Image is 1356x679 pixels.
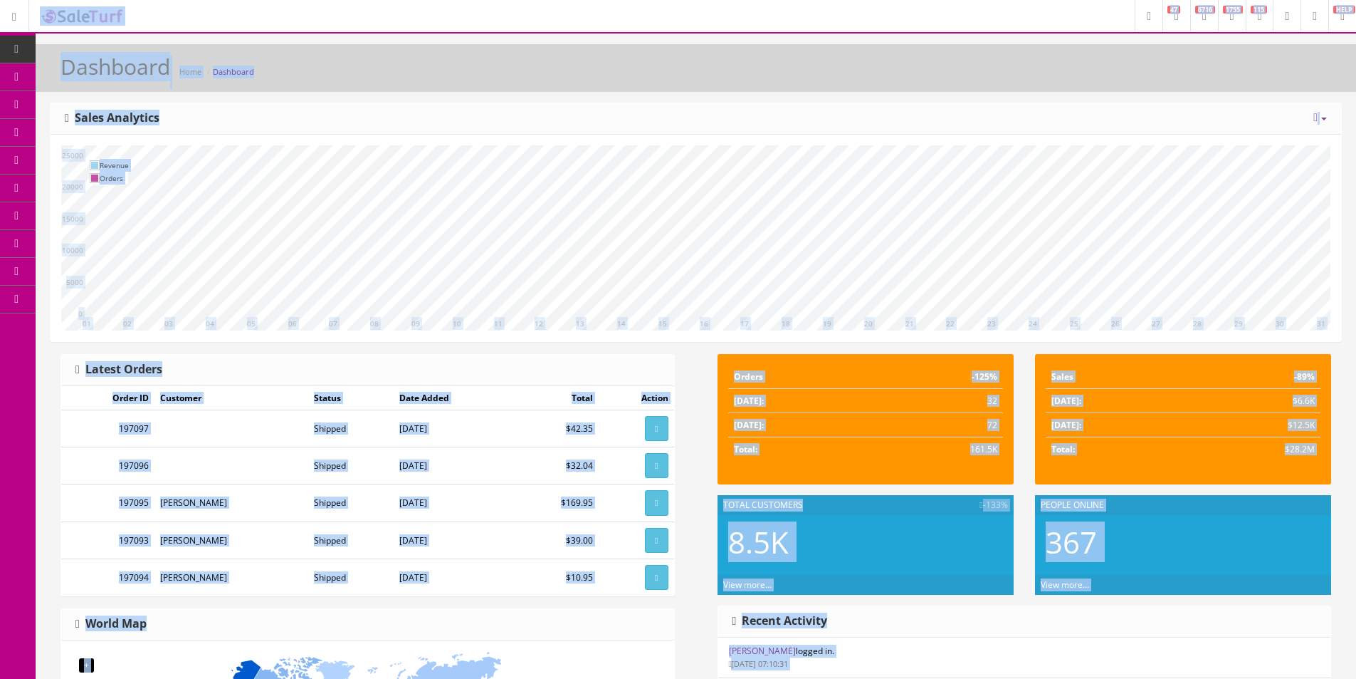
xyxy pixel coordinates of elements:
span: -133% [979,499,1007,512]
td: Shipped [308,484,394,522]
td: 197096 [61,447,154,484]
h3: Recent Activity [732,615,828,628]
a: Dashboard [213,66,254,77]
td: $28.2M [1183,437,1320,462]
td: -125% [867,365,1002,389]
div: People Online [1035,495,1331,515]
td: Status [308,386,394,410]
td: Total [513,386,599,410]
td: $32.04 [513,447,599,484]
td: Customer [154,386,308,410]
td: 197095 [61,484,154,522]
td: 32 [867,389,1002,413]
h2: 367 [1046,526,1320,559]
td: $39.00 [513,522,599,559]
td: [DATE] [394,410,514,447]
td: 197093 [61,522,154,559]
a: [PERSON_NAME] [729,645,796,657]
li: logged in. [718,638,1331,678]
td: $12.5K [1183,413,1320,437]
td: $169.95 [513,484,599,522]
td: Date Added [394,386,514,410]
td: [PERSON_NAME] [154,559,308,596]
td: Shipped [308,447,394,484]
h2: 8.5K [728,526,1003,559]
td: Shipped [308,559,394,596]
h1: Dashboard [61,55,170,78]
div: + [79,658,94,673]
td: Order ID [61,386,154,410]
td: Orders [728,365,868,389]
a: View more... [1041,579,1089,591]
strong: Total: [1051,443,1075,455]
td: [PERSON_NAME] [154,484,308,522]
td: Shipped [308,522,394,559]
td: Shipped [308,410,394,447]
small: [DATE] 07:10:31 [729,658,789,669]
span: HELP [1333,6,1355,14]
span: 115 [1251,6,1267,14]
td: $42.35 [513,410,599,447]
td: 197094 [61,559,154,596]
td: 197097 [61,410,154,447]
a: Home [179,66,201,77]
td: [DATE] [394,484,514,522]
td: 161.5K [867,437,1002,462]
span: 1755 [1223,6,1243,14]
img: SaleTurf [40,6,125,26]
div: Total Customers [718,495,1014,515]
td: [DATE] [394,559,514,596]
span: 47 [1167,6,1180,14]
td: Sales [1046,365,1183,389]
td: Revenue [100,159,129,172]
td: $6.6K [1183,389,1320,413]
strong: [DATE]: [1051,395,1081,407]
td: [DATE] [394,522,514,559]
strong: [DATE]: [734,419,764,431]
strong: Total: [734,443,757,455]
td: -89% [1183,365,1320,389]
a: View more... [723,579,772,591]
td: [DATE] [394,447,514,484]
td: Action [599,386,674,410]
strong: [DATE]: [1051,419,1081,431]
td: $10.95 [513,559,599,596]
strong: [DATE]: [734,395,764,407]
h3: Latest Orders [75,363,162,376]
td: [PERSON_NAME] [154,522,308,559]
td: Orders [100,172,129,185]
h3: Sales Analytics [65,112,159,125]
span: 6716 [1195,6,1215,14]
td: 72 [867,413,1002,437]
h3: World Map [75,618,147,631]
